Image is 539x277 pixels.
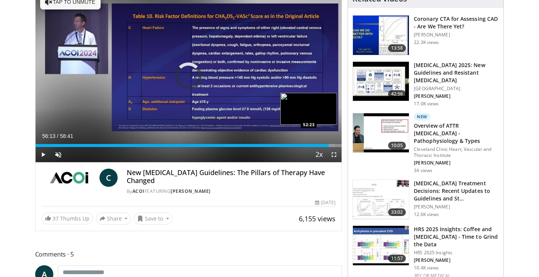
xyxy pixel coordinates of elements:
[353,225,499,271] a: 11:57 HRS 2025 Insights: Coffee and [MEDICAL_DATA] - Time to Grind the Data HRS 2025 Insights [PE...
[414,86,499,92] p: [GEOGRAPHIC_DATA]
[414,146,499,158] p: Cleveland Clinic Heart, Vascular and Thoracic Institute
[414,250,499,256] p: HRS 2025 Insights
[51,147,66,162] button: Unmute
[353,113,409,153] img: 2f83149f-471f-45a5-8edf-b959582daf19.150x105_q85_crop-smart_upscale.jpg
[127,188,336,195] div: By FEATURING
[414,122,499,145] h3: Overview of ATTR [MEDICAL_DATA] - Pathophysiology & Types
[134,213,172,225] button: Save to
[388,255,406,262] span: 11:57
[315,199,336,206] div: [DATE]
[353,113,499,174] a: 10:05 New Overview of ATTR [MEDICAL_DATA] - Pathophysiology & Types Cleveland Clinic Heart, Vascu...
[60,133,73,139] span: 58:41
[42,213,93,224] a: 37 Thumbs Up
[414,160,499,166] p: [PERSON_NAME]
[353,226,409,265] img: 25c04896-53d6-4a05-9178-9b8aabfb644a.150x105_q85_crop-smart_upscale.jpg
[353,61,499,107] a: 42:56 [MEDICAL_DATA] 2025: New Guidelines and Resistant [MEDICAL_DATA] [GEOGRAPHIC_DATA] [PERSON_...
[414,225,499,248] h3: HRS 2025 Insights: Coffee and [MEDICAL_DATA] - Time to Grind the Data
[53,215,59,222] span: 37
[414,61,499,84] h3: [MEDICAL_DATA] 2025: New Guidelines and Resistant [MEDICAL_DATA]
[414,180,499,202] h3: [MEDICAL_DATA] Treatment Decisions: Recent Updates to Guidelines and St…
[96,213,131,225] button: Share
[414,101,439,107] p: 17.0K views
[353,16,409,55] img: 34b2b9a4-89e5-4b8c-b553-8a638b61a706.150x105_q85_crop-smart_upscale.jpg
[280,93,337,125] img: image.jpeg
[171,188,211,194] a: [PERSON_NAME]
[388,44,406,52] span: 13:58
[35,249,342,259] span: Comments 5
[353,180,499,220] a: 33:02 [MEDICAL_DATA] Treatment Decisions: Recent Updates to Guidelines and St… [PERSON_NAME] 12.6...
[414,211,439,218] p: 12.6K views
[311,147,326,162] button: Playback Rate
[353,62,409,101] img: 280bcb39-0f4e-42eb-9c44-b41b9262a277.150x105_q85_crop-smart_upscale.jpg
[132,188,144,194] a: ACOI
[36,147,51,162] button: Play
[414,204,499,210] p: [PERSON_NAME]
[414,167,432,174] p: 34 views
[299,214,336,223] span: 6,155 views
[388,142,406,149] span: 10:05
[326,147,342,162] button: Fullscreen
[42,169,96,187] img: ACOI
[353,15,499,55] a: 13:58 Coronary CTA for Assessing CAD - Are We There Yet? [PERSON_NAME] 22.3K views
[414,39,439,45] p: 22.3K views
[353,180,409,219] img: 6f79f02c-3240-4454-8beb-49f61d478177.150x105_q85_crop-smart_upscale.jpg
[57,133,59,139] span: /
[388,208,406,216] span: 33:02
[127,169,336,185] h4: New [MEDICAL_DATA] Guidelines: The Pillars of Therapy Have Changed
[36,144,342,147] div: Progress Bar
[414,15,499,30] h3: Coronary CTA for Assessing CAD - Are We There Yet?
[42,133,56,139] span: 56:13
[414,265,439,271] p: 10.4K views
[414,257,499,263] p: [PERSON_NAME]
[388,90,406,98] span: 42:56
[99,169,118,187] a: C
[414,32,499,38] p: [PERSON_NAME]
[414,93,499,99] p: [PERSON_NAME]
[414,113,430,121] p: New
